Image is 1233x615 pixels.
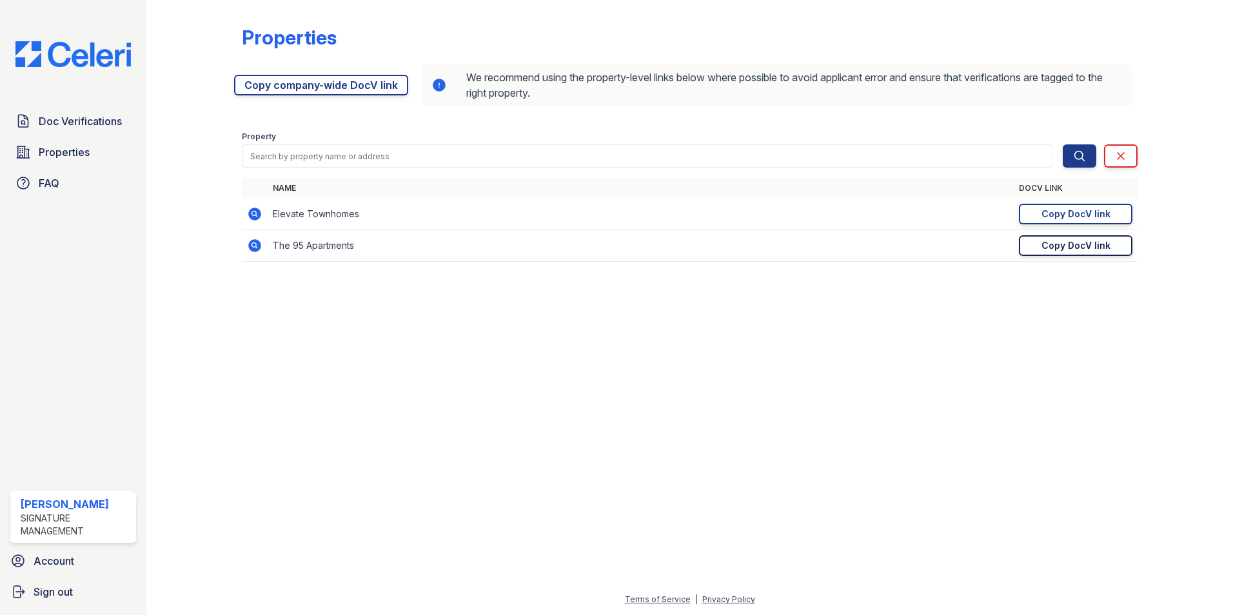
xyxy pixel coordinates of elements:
[10,108,136,134] a: Doc Verifications
[1014,178,1138,199] th: DocV Link
[1019,204,1132,224] a: Copy DocV link
[234,75,408,95] a: Copy company-wide DocV link
[5,579,141,605] a: Sign out
[34,584,73,600] span: Sign out
[1041,239,1110,252] div: Copy DocV link
[34,553,74,569] span: Account
[268,230,1014,262] td: The 95 Apartments
[10,139,136,165] a: Properties
[695,594,698,604] div: |
[1041,208,1110,220] div: Copy DocV link
[10,170,136,196] a: FAQ
[39,175,59,191] span: FAQ
[242,144,1052,168] input: Search by property name or address
[702,594,755,604] a: Privacy Policy
[39,113,122,129] span: Doc Verifications
[421,64,1132,106] div: We recommend using the property-level links below where possible to avoid applicant error and ens...
[21,512,131,538] div: Signature Management
[39,144,90,160] span: Properties
[5,548,141,574] a: Account
[1019,235,1132,256] a: Copy DocV link
[268,199,1014,230] td: Elevate Townhomes
[268,178,1014,199] th: Name
[5,41,141,67] img: CE_Logo_Blue-a8612792a0a2168367f1c8372b55b34899dd931a85d93a1a3d3e32e68fde9ad4.png
[242,132,276,142] label: Property
[625,594,691,604] a: Terms of Service
[21,496,131,512] div: [PERSON_NAME]
[242,26,337,49] div: Properties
